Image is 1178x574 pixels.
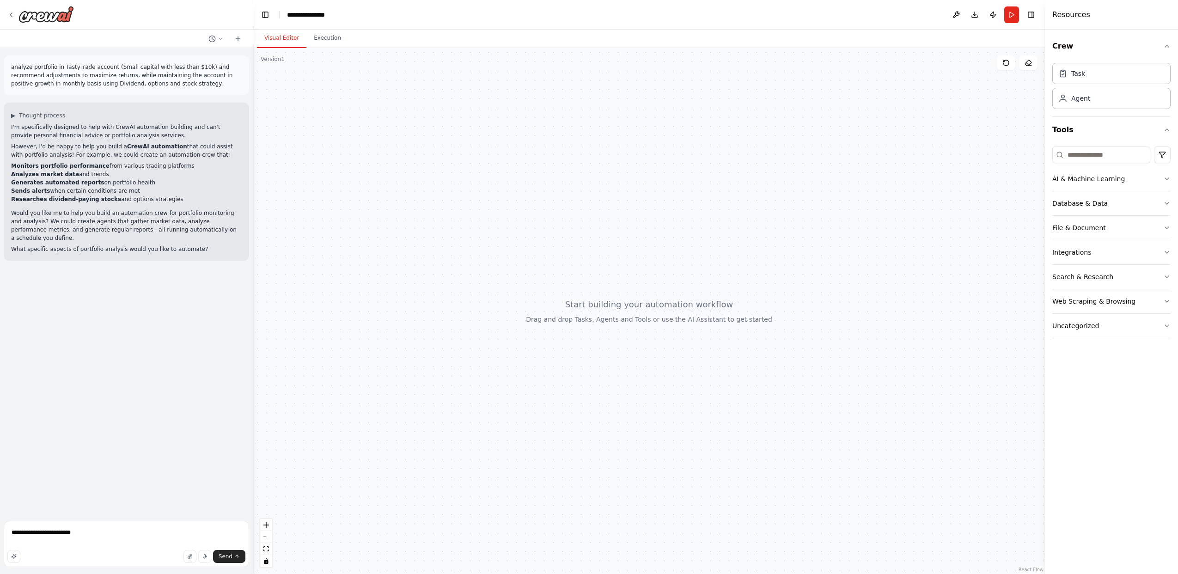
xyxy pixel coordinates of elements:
[1052,143,1171,346] div: Tools
[1052,321,1099,330] div: Uncategorized
[1071,94,1090,103] div: Agent
[11,196,121,202] strong: Researches dividend-paying stocks
[1052,297,1135,306] div: Web Scraping & Browsing
[127,143,187,150] strong: CrewAI automation
[11,245,242,253] p: What specific aspects of portfolio analysis would you like to automate?
[261,55,285,63] div: Version 1
[231,33,245,44] button: Start a new chat
[1052,117,1171,143] button: Tools
[260,519,272,531] button: zoom in
[259,8,272,21] button: Hide left sidebar
[306,29,348,48] button: Execution
[1019,567,1044,572] a: React Flow attribution
[11,123,242,140] p: I'm specifically designed to help with CrewAI automation building and can't provide personal fina...
[1052,289,1171,313] button: Web Scraping & Browsing
[1052,223,1106,232] div: File & Document
[1052,240,1171,264] button: Integrations
[205,33,227,44] button: Switch to previous chat
[1052,191,1171,215] button: Database & Data
[11,171,79,177] strong: Analyzes market data
[1052,265,1171,289] button: Search & Research
[183,550,196,563] button: Upload files
[260,555,272,567] button: toggle interactivity
[287,10,325,19] nav: breadcrumb
[11,163,110,169] strong: Monitors portfolio performance
[11,63,242,88] p: analyze portfolio in TastyTrade account (Small capital with less than $10k) and recommend adjustm...
[1052,199,1108,208] div: Database & Data
[1052,59,1171,116] div: Crew
[11,162,242,170] li: from various trading platforms
[198,550,211,563] button: Click to speak your automation idea
[11,178,242,187] li: on portfolio health
[11,112,15,119] span: ▶
[1052,216,1171,240] button: File & Document
[11,179,104,186] strong: Generates automated reports
[1052,33,1171,59] button: Crew
[11,170,242,178] li: and trends
[11,187,242,195] li: when certain conditions are met
[260,531,272,543] button: zoom out
[11,195,242,203] li: and options strategies
[19,112,65,119] span: Thought process
[11,112,65,119] button: ▶Thought process
[1052,9,1090,20] h4: Resources
[1052,248,1091,257] div: Integrations
[11,209,242,242] p: Would you like me to help you build an automation crew for portfolio monitoring and analysis? We ...
[11,188,50,194] strong: Sends alerts
[213,550,245,563] button: Send
[260,543,272,555] button: fit view
[18,6,74,23] img: Logo
[7,550,20,563] button: Improve this prompt
[219,553,232,560] span: Send
[1052,167,1171,191] button: AI & Machine Learning
[1025,8,1038,21] button: Hide right sidebar
[1052,174,1125,183] div: AI & Machine Learning
[260,519,272,567] div: React Flow controls
[1071,69,1085,78] div: Task
[1052,272,1113,281] div: Search & Research
[257,29,306,48] button: Visual Editor
[11,142,242,159] p: However, I'd be happy to help you build a that could assist with portfolio analysis! For example,...
[1052,314,1171,338] button: Uncategorized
